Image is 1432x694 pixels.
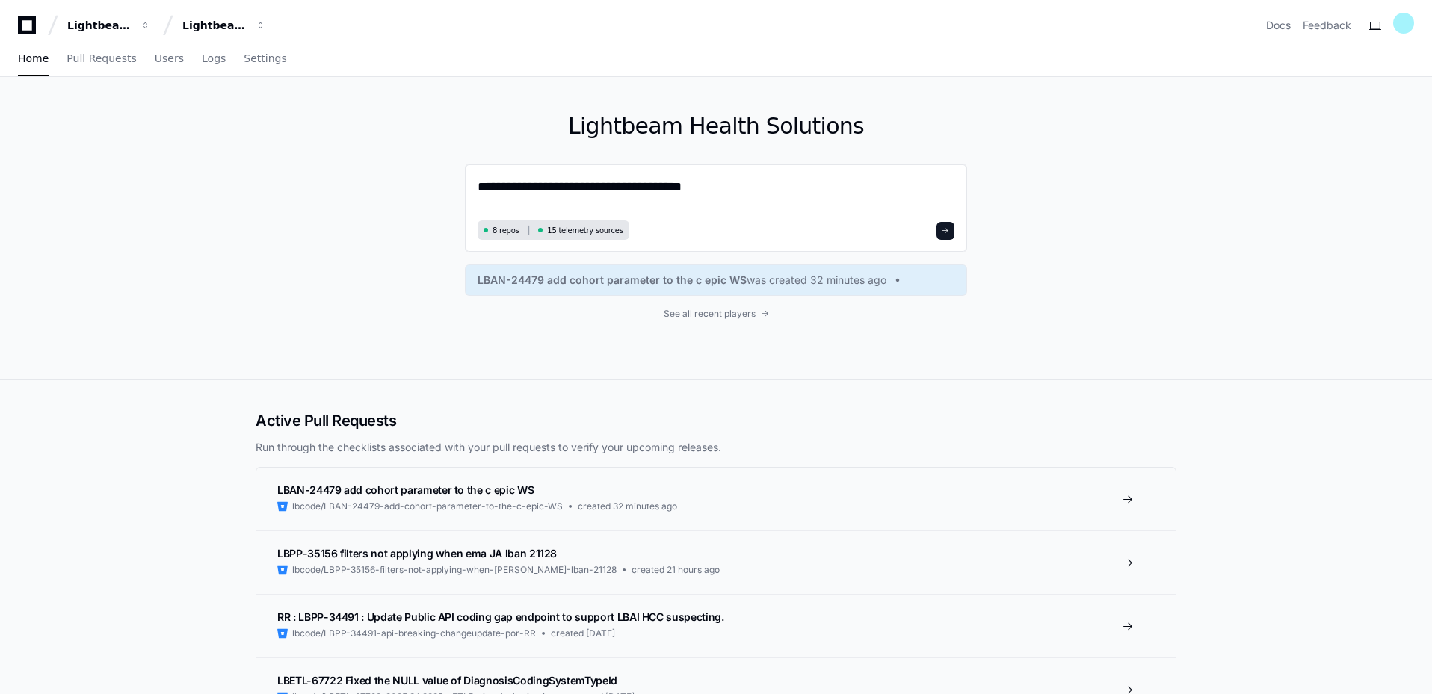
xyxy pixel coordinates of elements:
a: Settings [244,42,286,76]
button: Lightbeam Health Solutions [176,12,272,39]
span: lbcode/LBAN-24479-add-cohort-parameter-to-the-c-epic-WS [292,501,563,512]
div: Lightbeam Health Solutions [182,18,247,33]
h1: Lightbeam Health Solutions [465,113,967,140]
span: created 32 minutes ago [578,501,677,512]
a: Docs [1266,18,1291,33]
span: LBAN-24479 add cohort parameter to the c epic WS [478,273,747,288]
span: created 21 hours ago [632,564,720,576]
a: Pull Requests [67,42,136,76]
span: lbcode/LBPP-35156-filters-not-applying-when-[PERSON_NAME]-lban-21128 [292,564,617,576]
div: Lightbeam Health [67,18,132,33]
a: Logs [202,42,226,76]
span: created [DATE] [551,628,615,639]
span: RR : LBPP-34491 : Update Public API coding gap endpoint to support LBAI HCC suspecting. [277,610,724,623]
h2: Active Pull Requests [256,410,1176,431]
span: LBAN-24479 add cohort parameter to the c epic WS [277,483,534,496]
span: Logs [202,54,226,63]
p: Run through the checklists associated with your pull requests to verify your upcoming releases. [256,440,1176,455]
span: was created 32 minutes ago [747,273,886,288]
a: RR : LBPP-34491 : Update Public API coding gap endpoint to support LBAI HCC suspecting.lbcode/LBP... [256,594,1176,657]
span: LBPP-35156 filters not applying when ema JA lban 21128 [277,547,557,560]
span: Pull Requests [67,54,136,63]
span: LBETL-67722 Fixed the NULL value of DiagnosisCodingSystemTypeId [277,674,617,687]
a: LBPP-35156 filters not applying when ema JA lban 21128lbcode/LBPP-35156-filters-not-applying-when... [256,530,1176,594]
a: Home [18,42,49,76]
span: lbcode/LBPP-34491-api-breaking-changeupdate-por-RR [292,628,536,639]
span: Settings [244,54,286,63]
button: Lightbeam Health [61,12,157,39]
span: Home [18,54,49,63]
button: Feedback [1303,18,1351,33]
span: 8 repos [493,225,519,236]
span: Users [155,54,184,63]
span: See all recent players [664,308,756,320]
a: LBAN-24479 add cohort parameter to the c epic WSlbcode/LBAN-24479-add-cohort-parameter-to-the-c-e... [256,468,1176,530]
a: Users [155,42,184,76]
span: 15 telemetry sources [547,225,623,236]
a: See all recent players [465,308,967,320]
a: LBAN-24479 add cohort parameter to the c epic WSwas created 32 minutes ago [478,273,954,288]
